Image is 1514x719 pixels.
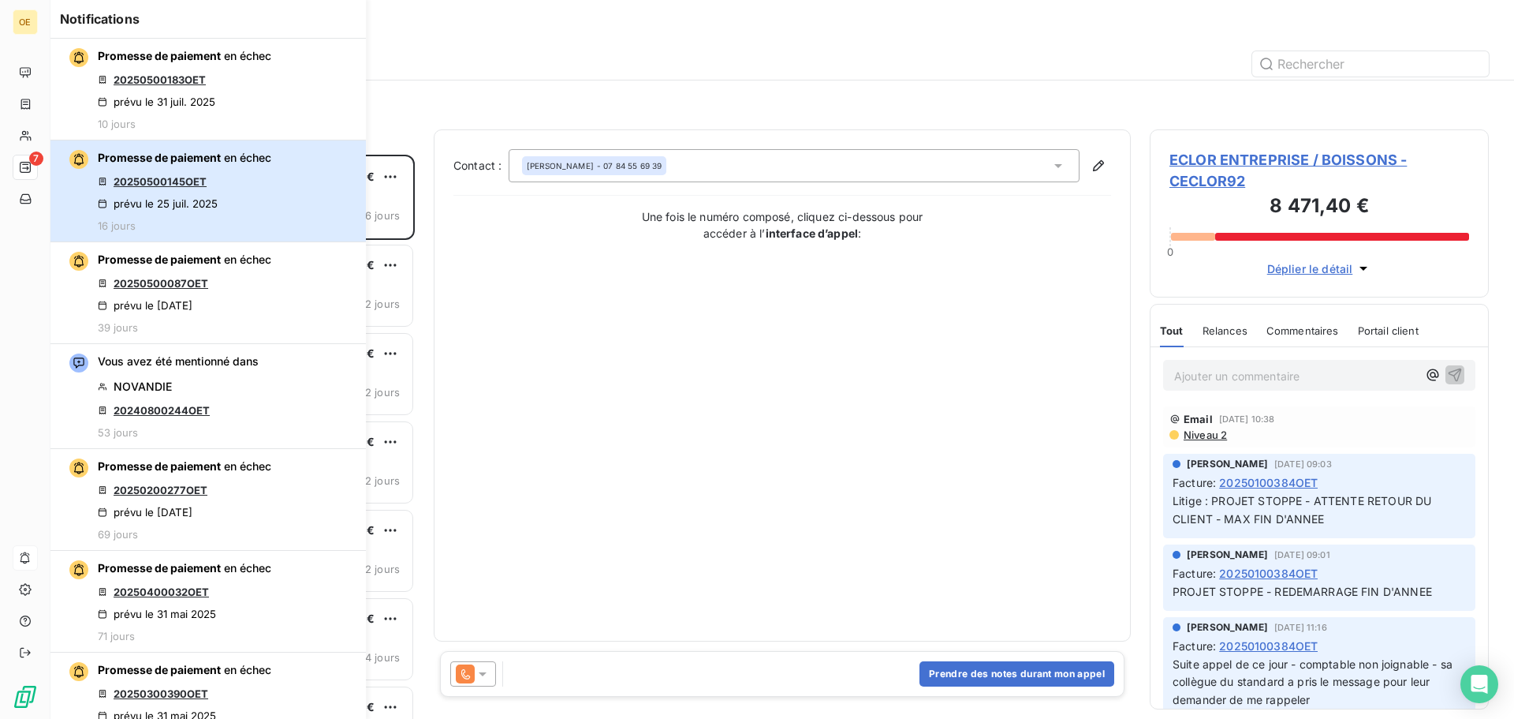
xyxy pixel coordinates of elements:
[13,9,38,35] div: OE
[1203,324,1247,337] span: Relances
[98,608,216,620] div: prévu le 31 mai 2025
[13,684,38,710] img: Logo LeanPay
[1460,665,1498,703] div: Open Intercom Messenger
[1274,623,1327,632] span: [DATE] 11:16
[98,219,136,232] span: 16 jours
[98,663,221,676] span: Promesse de paiement
[1173,638,1216,654] span: Facture :
[114,277,208,290] a: 20250500087OET
[98,459,221,473] span: Promesse de paiement
[1274,550,1330,560] span: [DATE] 09:01
[224,151,271,164] span: en échec
[98,197,218,210] div: prévu le 25 juil. 2025
[98,630,135,642] span: 71 jours
[453,158,509,174] label: Contact :
[98,151,221,164] span: Promesse de paiement
[766,227,859,240] strong: interface d’appel
[1219,414,1275,424] span: [DATE] 10:38
[50,551,366,653] button: Promesse de paiement en échec20250400032OETprévu le 31 mai 202571 jours
[224,49,271,62] span: en échec
[224,253,271,266] span: en échec
[1167,245,1173,258] span: 0
[98,49,221,62] span: Promesse de paiement
[50,140,366,242] button: Promesse de paiement en échec20250500145OETprévu le 25 juil. 202516 jours
[98,118,136,130] span: 10 jours
[1219,638,1318,654] span: 20250100384OET
[527,160,594,171] span: [PERSON_NAME]
[1252,51,1489,77] input: Rechercher
[1160,324,1184,337] span: Tout
[1187,457,1268,471] span: [PERSON_NAME]
[1173,657,1456,707] span: Suite appel de ce jour - comptable non joignable - sa collègue du standard a pris le message pour...
[1173,585,1432,598] span: PROJET STOPPE - REDEMARRAGE FIN D'ANNEE
[50,39,366,140] button: Promesse de paiement en échec20250500183OETprévu le 31 juil. 202510 jours
[1219,565,1318,582] span: 20250100384OET
[98,321,138,334] span: 39 jours
[224,663,271,676] span: en échec
[1173,565,1216,582] span: Facture :
[50,449,366,551] button: Promesse de paiement en échec20250200277OETprévu le [DATE]69 jours
[1267,260,1353,277] span: Déplier le détail
[224,459,271,473] span: en échec
[1173,494,1434,526] span: Litige : PROJET STOPPE - ATTENTE RETOUR DU CLIENT - MAX FIN D'ANNEE
[114,175,207,188] a: 20250500145OET
[98,506,192,519] div: prévu le [DATE]
[114,586,209,598] a: 20250400032OET
[50,344,366,449] button: Vous avez été mentionné dansNOVANDIE20240800244OET53 jours
[98,426,138,439] span: 53 jours
[1187,548,1268,562] span: [PERSON_NAME]
[98,528,138,541] span: 69 jours
[114,687,208,700] a: 20250300390OET
[919,661,1114,687] button: Prendre des notes durant mon appel
[98,253,221,266] span: Promesse de paiement
[625,208,940,242] p: Une fois le numéro composé, cliquez ci-dessous pour accéder à l’ :
[1182,429,1227,441] span: Niveau 2
[1173,474,1216,491] span: Facture :
[1169,149,1469,192] span: ECLOR ENTREPRISE / BOISSONS - CECLOR92
[114,73,206,86] a: 20250500183OET
[98,95,215,108] div: prévu le 31 juil. 2025
[1262,260,1377,278] button: Déplier le détail
[13,155,37,180] a: 7
[98,561,221,575] span: Promesse de paiement
[98,354,259,369] span: Vous avez été mentionné dans
[224,561,271,575] span: en échec
[1184,413,1213,425] span: Email
[29,152,43,166] span: 7
[114,404,210,417] a: 20240800244OET
[1187,620,1268,635] span: [PERSON_NAME]
[1219,474,1318,491] span: 20250100384OET
[98,299,192,312] div: prévu le [DATE]
[1266,324,1339,337] span: Commentaires
[50,242,366,344] button: Promesse de paiement en échec20250500087OETprévu le [DATE]39 jours
[60,9,356,28] h6: Notifications
[1169,192,1469,223] h3: 8 471,40 €
[114,379,172,395] span: NOVANDIE
[1274,459,1332,469] span: [DATE] 09:03
[114,484,207,496] a: 20250200277OET
[527,160,662,171] div: - 07 84 55 69 39
[1358,324,1419,337] span: Portail client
